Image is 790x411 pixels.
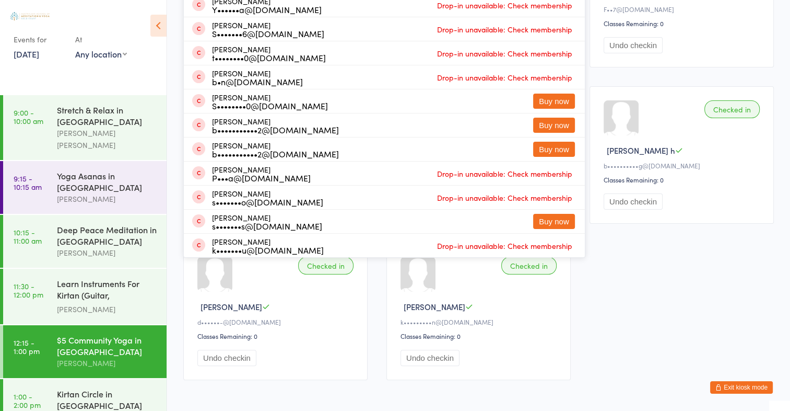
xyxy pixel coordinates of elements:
[607,145,675,156] span: [PERSON_NAME] h
[3,325,167,378] a: 12:15 -1:00 pm$5 Community Yoga in [GEOGRAPHIC_DATA][PERSON_NAME]
[197,350,256,366] button: Undo checkin
[212,5,322,14] div: Y••••••a@[DOMAIN_NAME]
[212,189,323,206] div: [PERSON_NAME]
[212,77,303,86] div: b•n@[DOMAIN_NAME]
[604,37,663,53] button: Undo checkin
[57,357,158,369] div: [PERSON_NAME]
[212,198,323,206] div: s•••••••o@[DOMAIN_NAME]
[212,21,324,38] div: [PERSON_NAME]
[212,246,324,254] div: k•••••••u@[DOMAIN_NAME]
[434,190,575,206] span: Drop-in unavailable: Check membership
[212,117,339,134] div: [PERSON_NAME]
[604,161,763,170] div: b••••••••••g@[DOMAIN_NAME]
[201,301,262,312] span: [PERSON_NAME]
[57,303,158,315] div: [PERSON_NAME]
[14,338,40,355] time: 12:15 - 1:00 pm
[57,104,158,127] div: Stretch & Relax in [GEOGRAPHIC_DATA]
[57,388,158,411] div: Kirtan Circle in [GEOGRAPHIC_DATA]
[14,48,39,60] a: [DATE]
[212,69,303,86] div: [PERSON_NAME]
[197,332,357,340] div: Classes Remaining: 0
[212,213,322,230] div: [PERSON_NAME]
[434,45,575,61] span: Drop-in unavailable: Check membership
[400,350,459,366] button: Undo checkin
[501,257,557,275] div: Checked in
[14,392,41,409] time: 1:00 - 2:00 pm
[400,317,560,326] div: k•••••••••n@[DOMAIN_NAME]
[298,257,353,275] div: Checked in
[3,215,167,268] a: 10:15 -11:00 amDeep Peace Meditation in [GEOGRAPHIC_DATA][PERSON_NAME]
[434,70,575,85] span: Drop-in unavailable: Check membership
[57,224,158,247] div: Deep Peace Meditation in [GEOGRAPHIC_DATA]
[212,45,326,62] div: [PERSON_NAME]
[212,150,339,158] div: b•••••••••••2@[DOMAIN_NAME]
[75,31,127,48] div: At
[197,317,357,326] div: d••••••-@[DOMAIN_NAME]
[10,12,50,20] img: Australian School of Meditation & Yoga (Gold Coast)
[212,237,324,254] div: [PERSON_NAME]
[212,222,322,230] div: s•••••••s@[DOMAIN_NAME]
[57,170,158,193] div: Yoga Asanas in [GEOGRAPHIC_DATA]
[604,19,763,28] div: Classes Remaining: 0
[400,332,560,340] div: Classes Remaining: 0
[533,142,575,157] button: Buy now
[212,93,328,110] div: [PERSON_NAME]
[710,381,773,394] button: Exit kiosk mode
[14,31,65,48] div: Events for
[57,193,158,205] div: [PERSON_NAME]
[533,214,575,229] button: Buy now
[3,95,167,160] a: 9:00 -10:00 amStretch & Relax in [GEOGRAPHIC_DATA][PERSON_NAME] [PERSON_NAME]
[434,166,575,181] span: Drop-in unavailable: Check membership
[604,175,763,184] div: Classes Remaining: 0
[57,127,158,151] div: [PERSON_NAME] [PERSON_NAME]
[14,108,43,125] time: 9:00 - 10:00 am
[704,100,760,118] div: Checked in
[212,53,326,62] div: t••••••••0@[DOMAIN_NAME]
[604,193,663,210] button: Undo checkin
[212,101,328,110] div: S••••••••0@[DOMAIN_NAME]
[57,278,158,303] div: Learn Instruments For Kirtan (Guitar, Harmonium, U...
[57,334,158,357] div: $5 Community Yoga in [GEOGRAPHIC_DATA]
[212,125,339,134] div: b•••••••••••2@[DOMAIN_NAME]
[533,94,575,109] button: Buy now
[212,165,311,182] div: [PERSON_NAME]
[3,269,167,324] a: 11:30 -12:00 pmLearn Instruments For Kirtan (Guitar, Harmonium, U...[PERSON_NAME]
[533,118,575,133] button: Buy now
[75,48,127,60] div: Any location
[212,141,339,158] div: [PERSON_NAME]
[57,247,158,259] div: [PERSON_NAME]
[14,282,43,299] time: 11:30 - 12:00 pm
[212,174,311,182] div: P•••a@[DOMAIN_NAME]
[14,228,42,245] time: 10:15 - 11:00 am
[434,238,575,254] span: Drop-in unavailable: Check membership
[14,174,42,191] time: 9:15 - 10:15 am
[404,301,465,312] span: [PERSON_NAME]
[604,5,763,14] div: F••7@[DOMAIN_NAME]
[434,21,575,37] span: Drop-in unavailable: Check membership
[212,29,324,38] div: S•••••••6@[DOMAIN_NAME]
[3,161,167,214] a: 9:15 -10:15 amYoga Asanas in [GEOGRAPHIC_DATA][PERSON_NAME]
